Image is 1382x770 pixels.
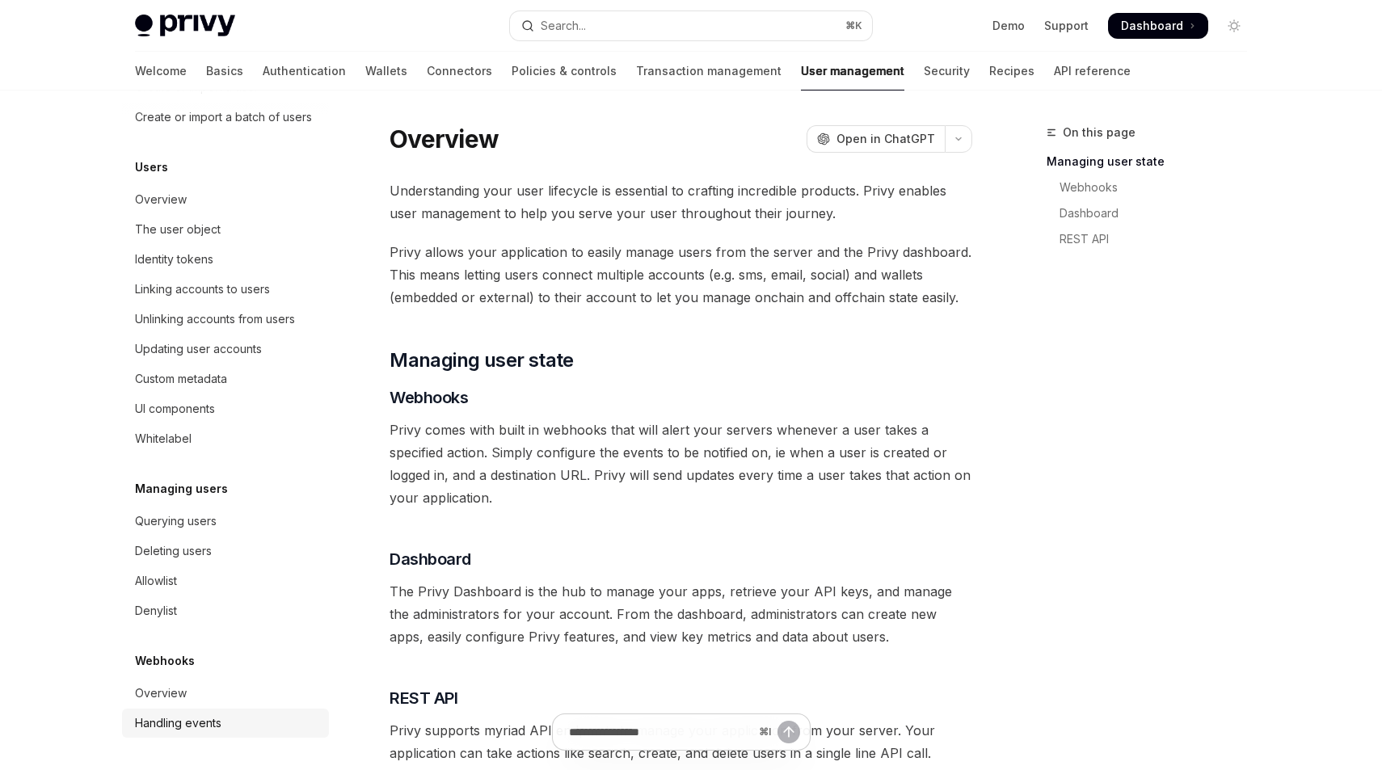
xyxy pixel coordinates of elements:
div: Unlinking accounts from users [135,309,295,329]
a: Wallets [365,52,407,90]
span: Understanding your user lifecycle is essential to crafting incredible products. Privy enables use... [390,179,972,225]
a: API reference [1054,52,1131,90]
a: The user object [122,215,329,244]
a: Unlinking accounts from users [122,305,329,334]
div: Querying users [135,511,217,531]
a: Basics [206,52,243,90]
h5: Managing users [135,479,228,499]
a: Demo [992,18,1025,34]
span: ⌘ K [845,19,862,32]
a: Querying users [122,507,329,536]
div: Allowlist [135,571,177,591]
div: Overview [135,190,187,209]
span: Webhooks [390,386,468,409]
button: Open search [510,11,872,40]
a: UI components [122,394,329,423]
a: Linking accounts to users [122,275,329,304]
span: Dashboard [1121,18,1183,34]
a: Identity tokens [122,245,329,274]
div: UI components [135,399,215,419]
a: Welcome [135,52,187,90]
a: Handling events [122,709,329,738]
a: Support [1044,18,1089,34]
a: Updating user accounts [122,335,329,364]
div: Updating user accounts [135,339,262,359]
a: Connectors [427,52,492,90]
span: Privy allows your application to easily manage users from the server and the Privy dashboard. Thi... [390,241,972,309]
img: light logo [135,15,235,37]
a: Custom metadata [122,364,329,393]
a: Dashboard [1047,200,1260,226]
a: Allowlist [122,566,329,595]
span: Open in ChatGPT [836,131,935,147]
a: Managing user state [1047,149,1260,175]
a: Recipes [989,52,1034,90]
div: Overview [135,684,187,703]
span: Dashboard [390,548,471,570]
a: User management [801,52,904,90]
span: On this page [1063,123,1136,142]
input: Ask a question... [569,714,752,750]
a: REST API [1047,226,1260,252]
div: Create or import a batch of users [135,107,312,127]
div: Identity tokens [135,250,213,269]
a: Deleting users [122,536,329,566]
a: Overview [122,185,329,214]
div: Whitelabel [135,429,192,448]
div: Custom metadata [135,369,227,389]
div: Linking accounts to users [135,280,270,299]
a: Policies & controls [512,52,617,90]
a: Overview [122,679,329,708]
a: Security [924,52,970,90]
div: The user object [135,220,221,239]
span: The Privy Dashboard is the hub to manage your apps, retrieve your API keys, and manage the admini... [390,580,972,648]
div: Search... [541,16,586,36]
a: Denylist [122,596,329,625]
div: Deleting users [135,541,212,561]
div: Denylist [135,601,177,621]
button: Send message [777,721,800,743]
h1: Overview [390,124,499,154]
button: Toggle dark mode [1221,13,1247,39]
span: Privy comes with built in webhooks that will alert your servers whenever a user takes a specified... [390,419,972,509]
span: Managing user state [390,347,574,373]
h5: Webhooks [135,651,195,671]
div: Handling events [135,713,221,733]
a: Create or import a batch of users [122,103,329,132]
a: Transaction management [636,52,782,90]
h5: Users [135,158,168,177]
a: Dashboard [1108,13,1208,39]
a: Webhooks [1047,175,1260,200]
span: REST API [390,687,457,709]
a: Whitelabel [122,424,329,453]
a: Authentication [263,52,346,90]
button: Open in ChatGPT [807,125,945,153]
